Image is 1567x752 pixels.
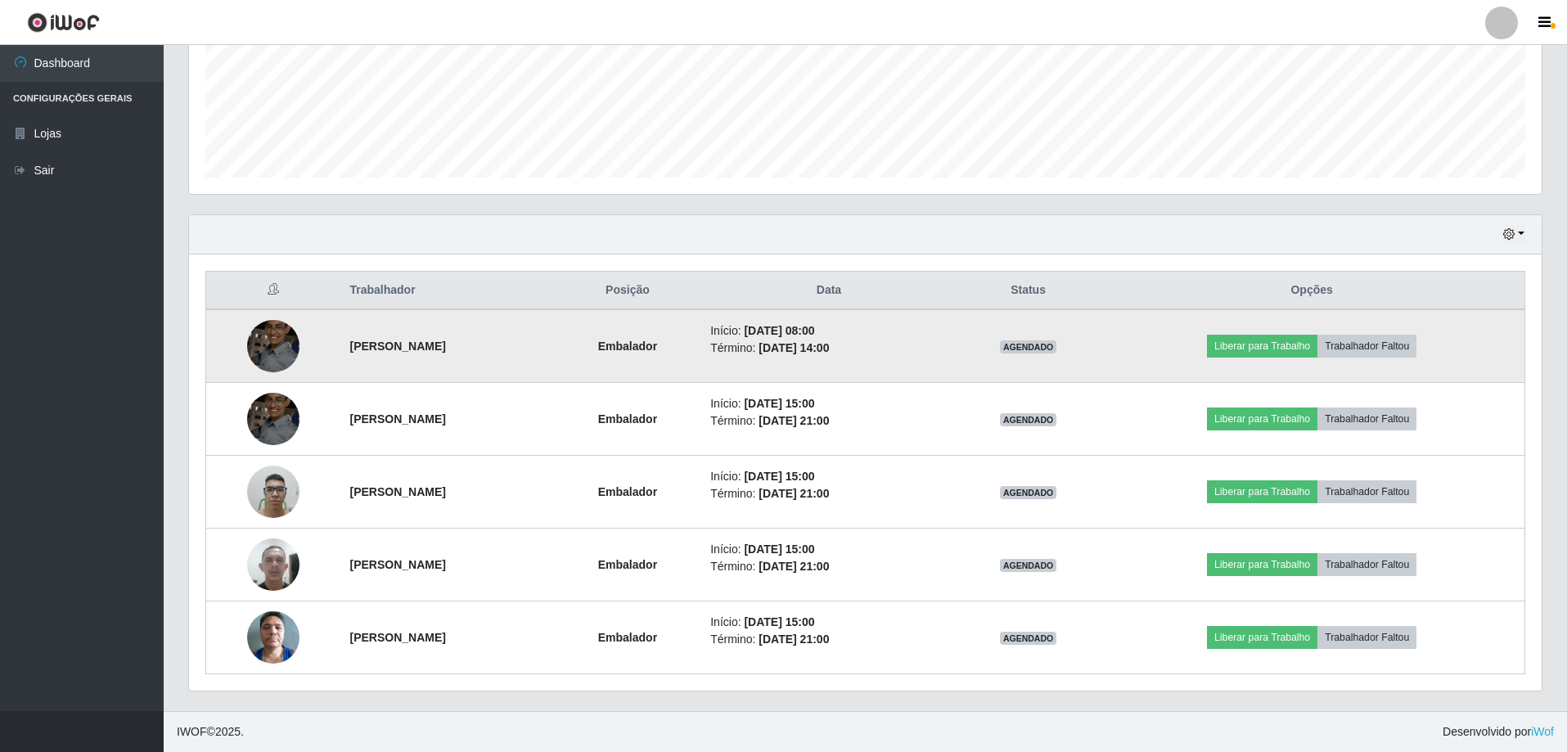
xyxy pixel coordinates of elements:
[710,558,948,575] li: Término:
[1317,480,1416,503] button: Trabalhador Faltou
[340,272,554,310] th: Trabalhador
[555,272,701,310] th: Posição
[1207,408,1317,430] button: Liberar para Trabalho
[710,631,948,648] li: Término:
[759,414,829,427] time: [DATE] 21:00
[1531,725,1554,738] a: iWof
[1443,723,1554,741] span: Desenvolvido por
[1207,335,1317,358] button: Liberar para Trabalho
[247,602,299,672] img: 1720641166740.jpeg
[1317,335,1416,358] button: Trabalhador Faltou
[349,631,445,644] strong: [PERSON_NAME]
[744,397,814,410] time: [DATE] 15:00
[759,487,829,500] time: [DATE] 21:00
[744,324,814,337] time: [DATE] 08:00
[710,412,948,430] li: Término:
[1000,486,1057,499] span: AGENDADO
[247,311,299,381] img: 1655477118165.jpeg
[598,631,657,644] strong: Embalador
[1000,632,1057,645] span: AGENDADO
[598,485,657,498] strong: Embalador
[1000,413,1057,426] span: AGENDADO
[710,340,948,357] li: Término:
[349,485,445,498] strong: [PERSON_NAME]
[1317,408,1416,430] button: Trabalhador Faltou
[598,412,657,426] strong: Embalador
[598,340,657,353] strong: Embalador
[349,412,445,426] strong: [PERSON_NAME]
[1000,559,1057,572] span: AGENDADO
[349,558,445,571] strong: [PERSON_NAME]
[759,341,829,354] time: [DATE] 14:00
[1207,480,1317,503] button: Liberar para Trabalho
[177,723,244,741] span: © 2025 .
[1317,626,1416,649] button: Trabalhador Faltou
[957,272,1100,310] th: Status
[1207,553,1317,576] button: Liberar para Trabalho
[710,322,948,340] li: Início:
[1207,626,1317,649] button: Liberar para Trabalho
[1317,553,1416,576] button: Trabalhador Faltou
[247,529,299,599] img: 1716159554658.jpeg
[744,615,814,628] time: [DATE] 15:00
[744,543,814,556] time: [DATE] 15:00
[247,384,299,453] img: 1655477118165.jpeg
[247,457,299,526] img: 1747356338360.jpeg
[744,470,814,483] time: [DATE] 15:00
[1099,272,1524,310] th: Opções
[710,468,948,485] li: Início:
[710,614,948,631] li: Início:
[759,560,829,573] time: [DATE] 21:00
[349,340,445,353] strong: [PERSON_NAME]
[710,541,948,558] li: Início:
[27,12,100,33] img: CoreUI Logo
[1000,340,1057,353] span: AGENDADO
[598,558,657,571] strong: Embalador
[177,725,207,738] span: IWOF
[759,633,829,646] time: [DATE] 21:00
[710,395,948,412] li: Início:
[700,272,957,310] th: Data
[710,485,948,502] li: Término:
